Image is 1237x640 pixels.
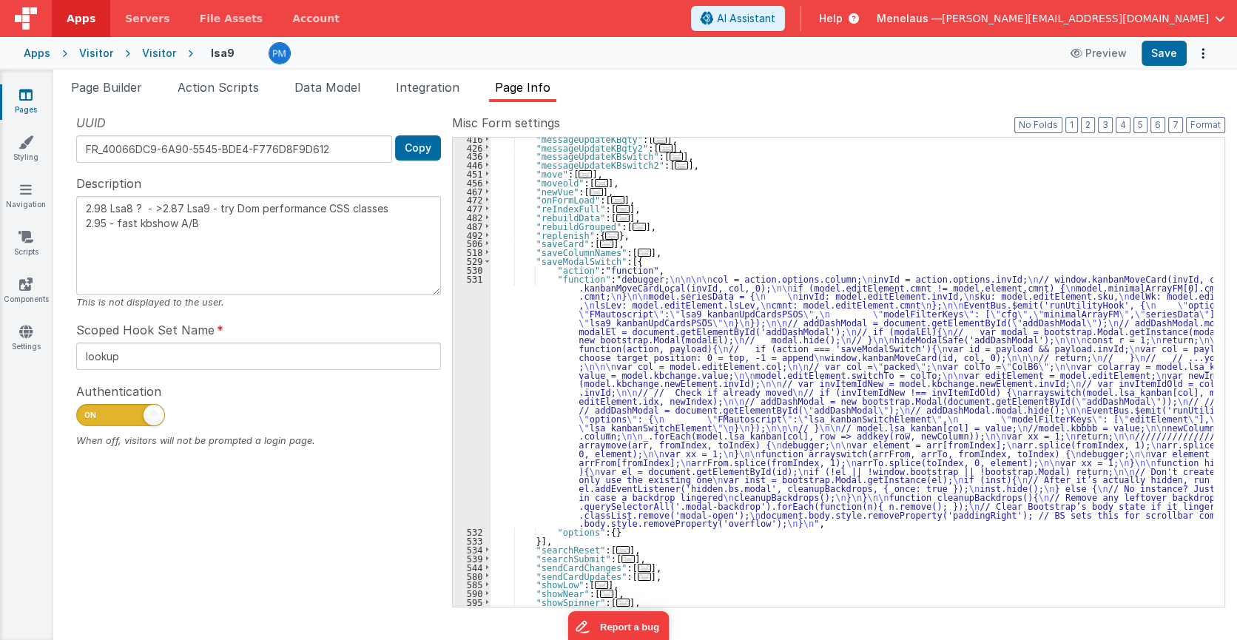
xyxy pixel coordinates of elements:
[453,161,491,169] div: 446
[453,144,491,152] div: 426
[1168,117,1183,133] button: 7
[396,80,459,95] span: Integration
[1193,43,1213,64] button: Options
[79,46,113,61] div: Visitor
[453,239,491,248] div: 506
[453,248,491,257] div: 518
[76,434,441,448] div: When off, visitors will not be prompted a login page.
[579,170,592,178] span: ...
[453,554,491,563] div: 539
[1014,117,1062,133] button: No Folds
[67,11,95,26] span: Apps
[675,161,688,169] span: ...
[1098,117,1113,133] button: 3
[717,11,775,26] span: AI Assistant
[294,80,360,95] span: Data Model
[616,205,630,213] span: ...
[1142,41,1187,66] button: Save
[653,135,667,144] span: ...
[1065,117,1078,133] button: 1
[1150,117,1165,133] button: 6
[659,144,673,152] span: ...
[178,80,259,95] span: Action Scripts
[600,240,613,248] span: ...
[76,321,215,339] span: Scoped Hook Set Name
[670,152,683,161] span: ...
[453,572,491,581] div: 580
[76,114,106,132] span: UUID
[638,249,651,257] span: ...
[453,536,491,545] div: 533
[638,564,651,572] span: ...
[453,231,491,240] div: 492
[211,47,235,58] h4: lsa9
[453,598,491,607] div: 595
[453,589,491,598] div: 590
[395,135,441,161] button: Copy
[200,11,263,26] span: File Assets
[691,6,785,31] button: AI Assistant
[453,545,491,554] div: 534
[76,383,161,400] span: Authentication
[453,187,491,196] div: 467
[142,46,176,61] div: Visitor
[453,266,491,274] div: 530
[453,169,491,178] div: 451
[616,599,630,607] span: ...
[453,274,491,528] div: 531
[621,555,635,563] span: ...
[453,222,491,231] div: 487
[453,178,491,187] div: 456
[125,11,169,26] span: Servers
[942,11,1209,26] span: [PERSON_NAME][EMAIL_ADDRESS][DOMAIN_NAME]
[1186,117,1225,133] button: Format
[452,114,560,132] span: Misc Form settings
[1062,41,1136,65] button: Preview
[76,295,441,309] div: This is not displayed to the user.
[453,607,491,616] div: 600
[600,590,613,598] span: ...
[453,213,491,222] div: 482
[616,214,630,222] span: ...
[453,204,491,213] div: 477
[819,11,843,26] span: Help
[453,152,491,161] div: 436
[1081,117,1095,133] button: 2
[595,179,608,187] span: ...
[453,528,491,536] div: 532
[616,546,630,554] span: ...
[590,188,603,196] span: ...
[1116,117,1130,133] button: 4
[453,257,491,266] div: 529
[453,195,491,204] div: 472
[1133,117,1147,133] button: 5
[611,196,624,204] span: ...
[633,223,646,231] span: ...
[453,135,491,144] div: 416
[453,580,491,589] div: 585
[638,573,651,581] span: ...
[877,11,942,26] span: Menelaus —
[269,43,290,64] img: a12ed5ba5769bda9d2665f51d2850528
[71,80,142,95] span: Page Builder
[605,232,618,240] span: ...
[595,581,608,589] span: ...
[76,175,141,192] span: Description
[453,563,491,572] div: 544
[24,46,50,61] div: Apps
[495,80,550,95] span: Page Info
[877,11,1225,26] button: Menelaus — [PERSON_NAME][EMAIL_ADDRESS][DOMAIN_NAME]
